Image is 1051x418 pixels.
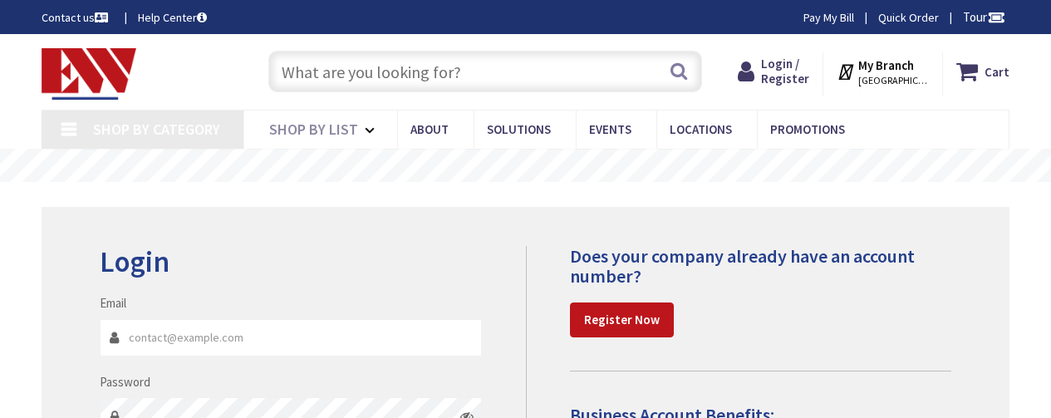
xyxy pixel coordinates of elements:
[584,312,660,327] strong: Register Now
[100,294,126,312] label: Email
[100,246,482,278] h2: Login
[963,9,1005,25] span: Tour
[93,120,220,139] span: Shop By Category
[761,56,809,86] span: Login / Register
[570,246,951,286] h4: Does your company already have an account number?
[670,121,732,137] span: Locations
[985,57,1009,86] strong: Cart
[100,373,150,391] label: Password
[138,9,207,26] a: Help Center
[858,74,929,87] span: [GEOGRAPHIC_DATA], [GEOGRAPHIC_DATA]
[589,121,631,137] span: Events
[269,120,358,139] span: Shop By List
[42,9,111,26] a: Contact us
[375,157,679,175] rs-layer: Free Same Day Pickup at 19 Locations
[100,319,482,357] input: Email
[268,51,702,92] input: What are you looking for?
[837,57,929,86] div: My Branch [GEOGRAPHIC_DATA], [GEOGRAPHIC_DATA]
[956,57,1009,86] a: Cart
[410,121,449,137] span: About
[570,302,674,337] a: Register Now
[803,9,854,26] a: Pay My Bill
[738,57,809,86] a: Login / Register
[770,121,845,137] span: Promotions
[878,9,939,26] a: Quick Order
[858,57,914,73] strong: My Branch
[487,121,551,137] span: Solutions
[42,48,136,100] img: Electrical Wholesalers, Inc.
